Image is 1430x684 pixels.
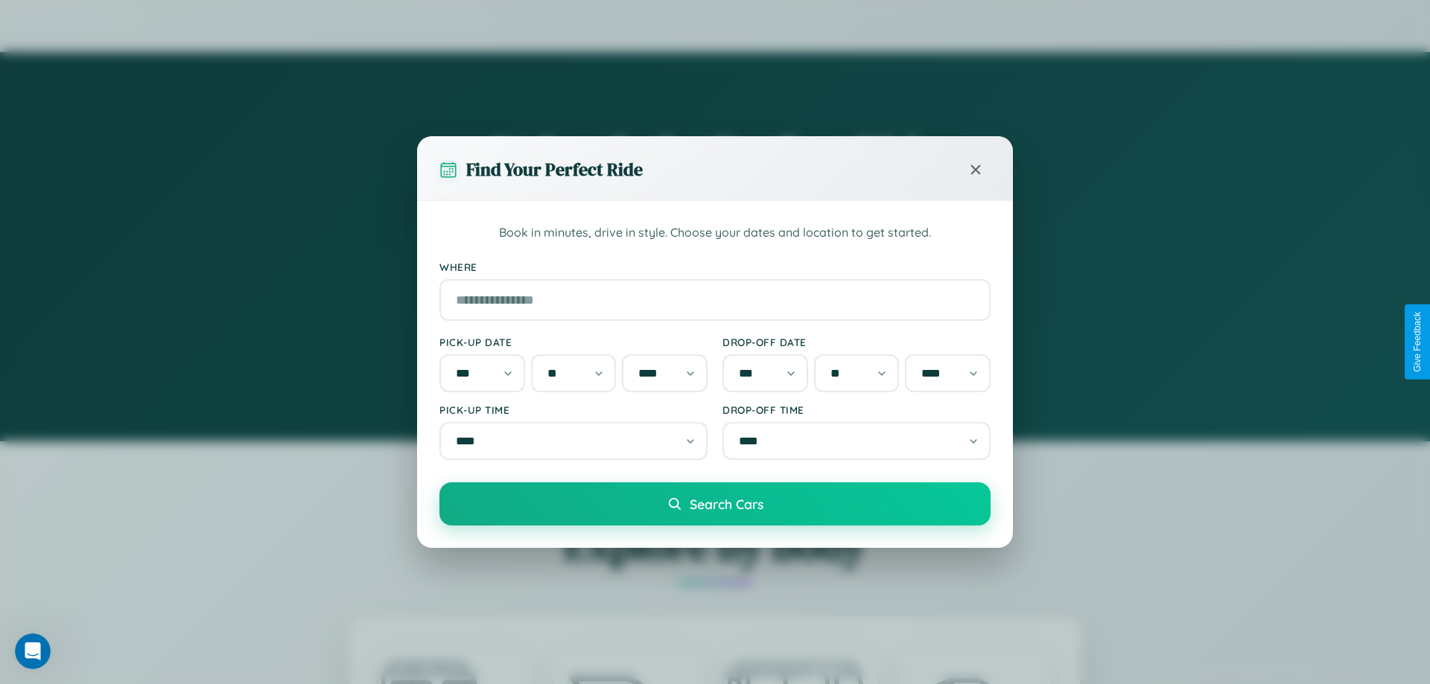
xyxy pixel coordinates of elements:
[439,482,991,525] button: Search Cars
[722,403,991,416] label: Drop-off Time
[439,223,991,243] p: Book in minutes, drive in style. Choose your dates and location to get started.
[466,157,643,182] h3: Find Your Perfect Ride
[722,336,991,348] label: Drop-off Date
[690,496,763,512] span: Search Cars
[439,261,991,273] label: Where
[439,403,708,416] label: Pick-up Time
[439,336,708,348] label: Pick-up Date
